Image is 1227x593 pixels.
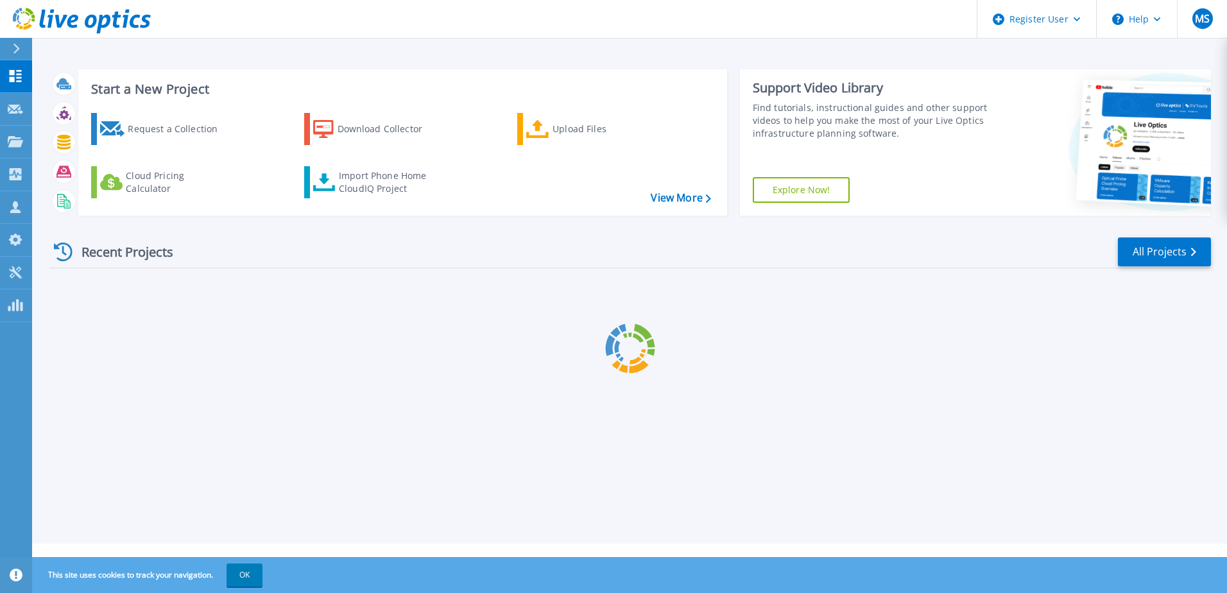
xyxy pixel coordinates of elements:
a: All Projects [1118,237,1211,266]
a: Upload Files [517,113,660,145]
span: MS [1195,13,1210,24]
div: Import Phone Home CloudIQ Project [339,169,439,195]
a: View More [651,192,710,204]
a: Explore Now! [753,177,850,203]
h3: Start a New Project [91,82,710,96]
div: Recent Projects [49,236,191,268]
div: Support Video Library [753,80,993,96]
div: Cloud Pricing Calculator [126,169,228,195]
button: OK [227,563,262,587]
a: Cloud Pricing Calculator [91,166,234,198]
span: This site uses cookies to track your navigation. [35,563,262,587]
div: Find tutorials, instructional guides and other support videos to help you make the most of your L... [753,101,993,140]
a: Download Collector [304,113,447,145]
div: Request a Collection [128,116,230,142]
a: Request a Collection [91,113,234,145]
div: Download Collector [338,116,440,142]
div: Upload Files [553,116,655,142]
